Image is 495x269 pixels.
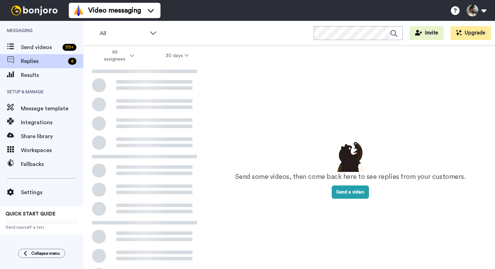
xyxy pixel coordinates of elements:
[21,146,83,155] span: Workspaces
[88,6,141,15] span: Video messaging
[63,44,76,51] div: 99 +
[21,118,83,127] span: Integrations
[18,249,65,258] button: Collapse menu
[410,26,444,40] button: Invite
[333,140,368,172] img: results-emptystates.png
[451,26,491,40] button: Upgrade
[21,104,83,113] span: Message template
[21,160,83,168] span: Fallbacks
[235,172,466,182] p: Send some videos, then come back here to see replies from your customers.
[6,212,56,216] span: QUICK START GUIDE
[21,188,83,197] span: Settings
[21,57,65,65] span: Replies
[332,185,369,199] button: Send a video
[21,71,83,79] span: Results
[8,6,60,15] img: bj-logo-header-white.svg
[85,46,150,65] button: All assignees
[21,43,60,52] span: Send videos
[73,5,84,16] img: vm-color.svg
[100,49,129,63] span: All assignees
[150,49,205,62] button: 30 days
[100,29,146,38] span: All
[21,132,83,141] span: Share library
[6,224,78,230] span: Send yourself a test
[31,251,60,256] span: Collapse menu
[68,58,76,65] div: 4
[332,190,369,195] a: Send a video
